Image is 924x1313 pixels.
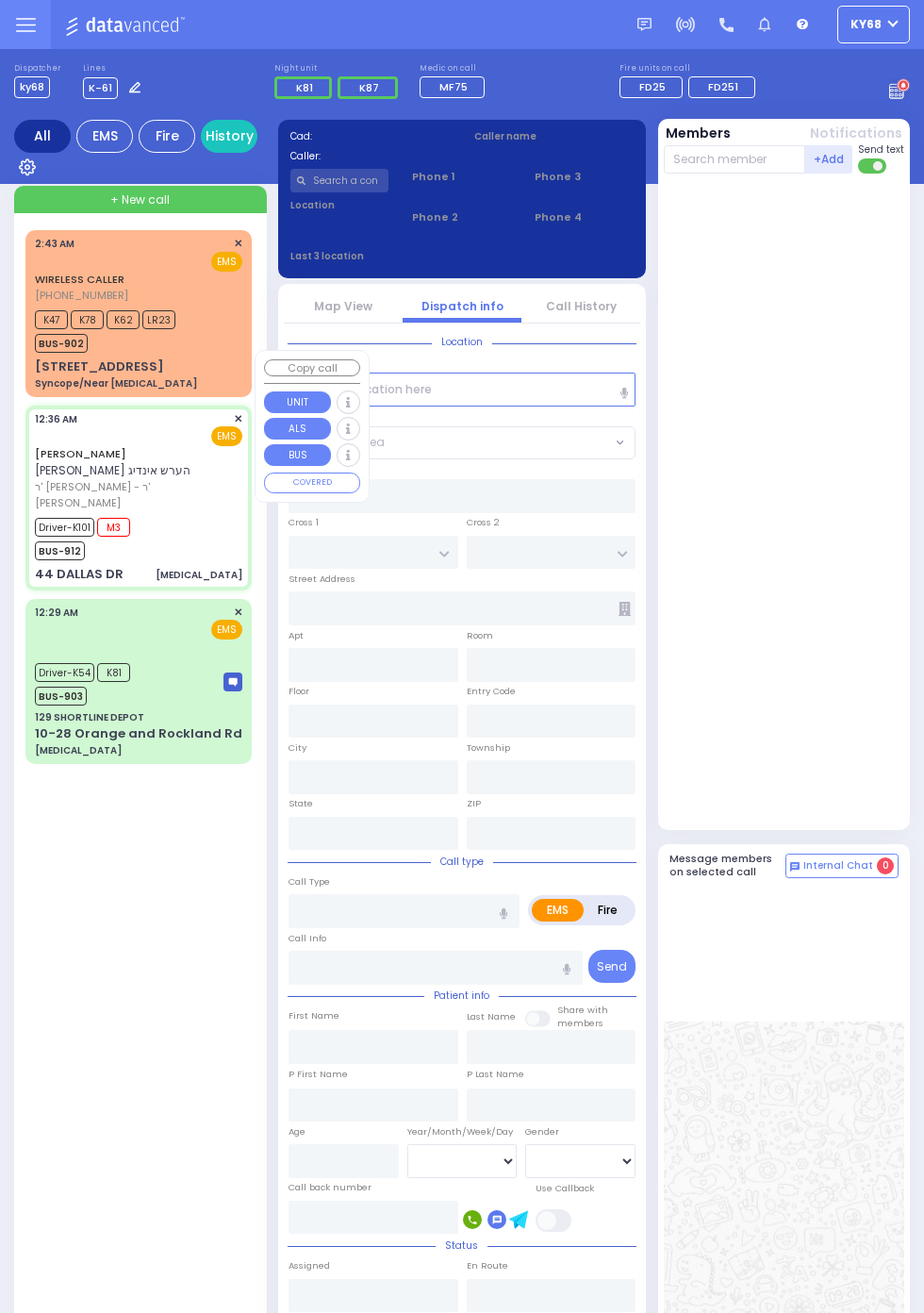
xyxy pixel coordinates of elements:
label: Medic on call [420,63,490,75]
span: K81 [296,80,313,95]
div: 44 DALLAS DR [35,565,124,584]
span: MF75 [439,79,468,94]
span: BUS-903 [35,687,87,706]
button: ALS [264,418,331,440]
span: [PHONE_NUMBER] [35,288,128,303]
a: Map View [314,298,372,314]
label: Use Callback [536,1182,594,1195]
span: Location [432,335,492,349]
div: [MEDICAL_DATA] [35,743,122,757]
label: Last 3 location [290,249,463,263]
label: P First Name [289,1068,348,1081]
label: Street Address [289,573,355,586]
span: K-61 [83,77,118,99]
a: WIRELESS CALLER [35,272,124,287]
h5: Message members on selected call [669,853,786,877]
span: Send text [858,142,904,157]
span: Patient info [424,989,499,1003]
span: members [557,1017,603,1029]
label: EMS [532,899,584,922]
div: Fire [139,120,195,153]
span: FD251 [708,79,738,94]
span: ✕ [234,236,242,252]
div: 10-28 Orange and Rockland Rd [35,724,242,743]
label: En Route [467,1259,508,1272]
span: ✕ [234,605,242,621]
button: Send [588,950,635,983]
img: Logo [65,13,190,37]
label: Fire units on call [619,63,761,75]
span: Driver-K54 [35,663,94,682]
span: Other building occupants [619,602,631,616]
label: Entry Code [467,685,516,698]
label: Apt [289,629,304,642]
div: EMS [76,120,133,153]
label: Location [290,198,389,212]
span: K81 [97,663,130,682]
span: Phone 4 [535,209,634,225]
small: Share with [557,1004,608,1016]
span: Phone 3 [535,169,634,185]
label: Dispatcher [14,63,61,75]
span: K87 [359,80,379,95]
span: K78 [71,310,104,329]
button: UNIT [264,391,331,413]
label: Cross 2 [467,516,500,529]
span: K47 [35,310,68,329]
span: M3 [97,518,130,537]
img: message-box.svg [223,673,242,691]
label: Assigned [289,1259,330,1272]
div: [STREET_ADDRESS] [35,357,164,376]
span: Status [436,1238,487,1253]
span: 12:29 AM [35,606,78,620]
button: ky68 [837,6,910,43]
button: Internal Chat 0 [785,854,899,878]
label: Caller: [290,149,451,163]
label: Call back number [289,1181,371,1194]
label: Lines [83,63,146,75]
div: Syncope/Near [MEDICAL_DATA] [35,376,197,391]
span: EMS [211,252,242,272]
span: EMS [211,620,242,640]
span: BUS-902 [35,334,88,353]
label: P Last Name [467,1068,524,1081]
label: Fire [583,899,633,922]
input: Search a contact [290,169,389,192]
div: [MEDICAL_DATA] [156,568,242,582]
span: 12:36 AM [35,412,77,426]
label: Caller name [474,129,635,143]
button: COVERED [264,473,360,493]
label: Turn off text [858,157,888,175]
label: Cad: [290,129,451,143]
div: All [14,120,71,153]
label: ZIP [467,797,481,810]
input: Search member [664,145,806,174]
span: K62 [107,310,140,329]
label: Room [467,629,493,642]
a: Dispatch info [421,298,503,314]
div: 129 SHORTLINE DEPOT [35,710,144,724]
span: FD25 [639,79,666,94]
span: Internal Chat [803,859,873,873]
span: Phone 1 [412,169,511,185]
span: ky68 [14,76,50,98]
img: comment-alt.png [790,862,800,872]
span: Call type [431,855,493,869]
span: ✕ [234,411,242,427]
span: ר' [PERSON_NAME] - ר' [PERSON_NAME] [35,479,237,510]
a: Call History [546,298,617,314]
label: Call Info [289,932,326,945]
label: Floor [289,685,309,698]
span: ky68 [850,16,882,33]
img: message.svg [637,18,652,32]
span: EMS [211,426,242,446]
span: Phone 2 [412,209,511,225]
label: Night unit [274,63,404,75]
label: Call Type [289,875,330,889]
label: Township [467,741,510,755]
label: Gender [525,1125,559,1138]
label: Age [289,1125,305,1138]
button: Copy call [264,359,360,377]
a: [PERSON_NAME] [35,446,126,461]
label: Last Name [467,1010,516,1023]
